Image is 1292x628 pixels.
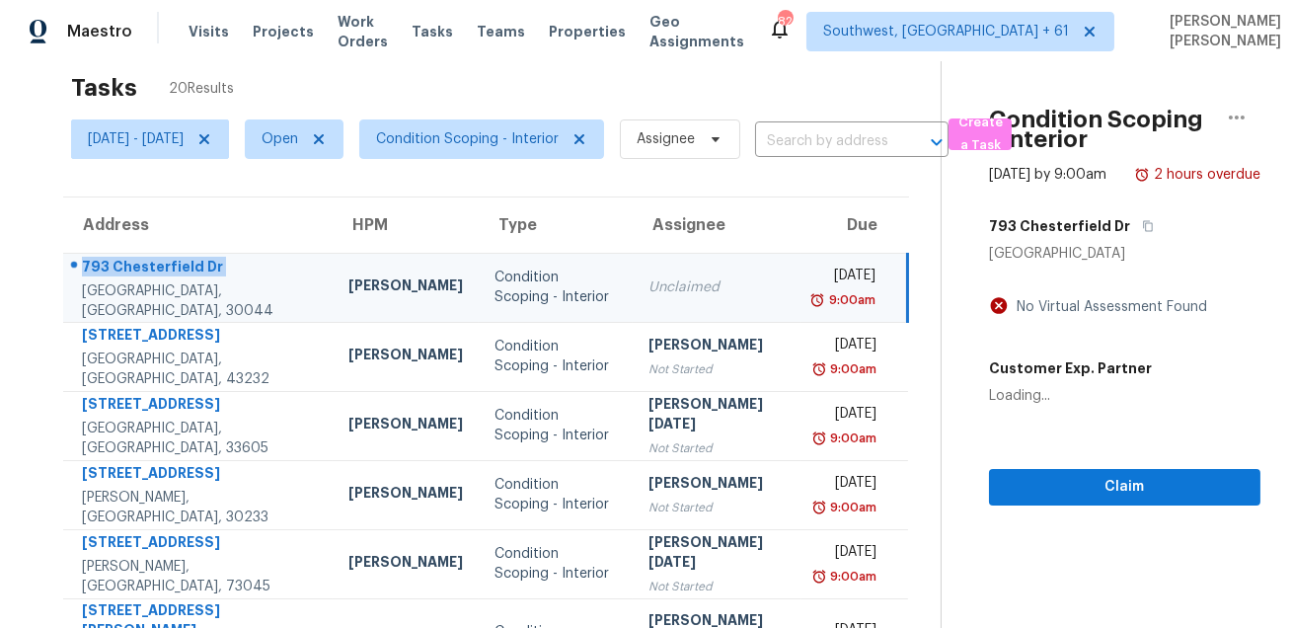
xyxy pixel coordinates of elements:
[71,78,137,98] h2: Tasks
[827,429,877,448] div: 9:00am
[989,469,1260,506] button: Claim
[817,266,875,290] div: [DATE]
[82,557,317,596] div: [PERSON_NAME], [GEOGRAPHIC_DATA], 73045
[82,350,317,389] div: [GEOGRAPHIC_DATA], [GEOGRAPHIC_DATA], 43232
[811,498,827,517] img: Overdue Alarm Icon
[989,165,1106,185] div: [DATE] by 9:00am
[348,483,463,508] div: [PERSON_NAME]
[989,295,1009,316] img: Artifact Not Present Icon
[827,567,877,587] div: 9:00am
[817,335,876,359] div: [DATE]
[494,337,616,376] div: Condition Scoping - Interior
[82,257,317,281] div: 793 Chesterfield Dr
[82,488,317,527] div: [PERSON_NAME], [GEOGRAPHIC_DATA], 30233
[801,197,907,253] th: Due
[494,544,616,584] div: Condition Scoping - Interior
[817,473,876,498] div: [DATE]
[82,532,317,557] div: [STREET_ADDRESS]
[333,197,479,253] th: HPM
[949,118,1012,150] button: Create a Task
[348,414,463,438] div: [PERSON_NAME]
[348,275,463,300] div: [PERSON_NAME]
[1150,165,1260,185] div: 2 hours overdue
[1130,208,1157,244] button: Copy Address
[648,394,786,438] div: [PERSON_NAME][DATE]
[648,438,786,458] div: Not Started
[958,112,1002,157] span: Create a Task
[88,129,184,149] span: [DATE] - [DATE]
[477,22,525,41] span: Teams
[989,244,1260,264] div: [GEOGRAPHIC_DATA]
[82,419,317,458] div: [GEOGRAPHIC_DATA], [GEOGRAPHIC_DATA], 33605
[82,394,317,419] div: [STREET_ADDRESS]
[1162,12,1281,51] span: [PERSON_NAME] [PERSON_NAME]
[348,345,463,369] div: [PERSON_NAME]
[648,277,786,297] div: Unclaimed
[82,325,317,350] div: [STREET_ADDRESS]
[827,498,877,517] div: 9:00am
[637,129,695,149] span: Assignee
[549,22,626,41] span: Properties
[494,475,616,514] div: Condition Scoping - Interior
[648,473,786,498] div: [PERSON_NAME]
[827,359,877,379] div: 9:00am
[817,542,876,567] div: [DATE]
[494,268,616,307] div: Condition Scoping - Interior
[648,532,786,577] div: [PERSON_NAME][DATE]
[82,281,317,321] div: [GEOGRAPHIC_DATA], [GEOGRAPHIC_DATA], 30044
[823,22,1069,41] span: Southwest, [GEOGRAPHIC_DATA] + 61
[479,197,632,253] th: Type
[811,429,827,448] img: Overdue Alarm Icon
[809,290,825,310] img: Overdue Alarm Icon
[648,359,786,379] div: Not Started
[63,197,333,253] th: Address
[989,358,1152,378] h5: Customer Exp. Partner
[253,22,314,41] span: Projects
[755,126,893,157] input: Search by address
[1134,165,1150,185] img: Overdue Alarm Icon
[1009,297,1207,317] div: No Virtual Assessment Found
[262,129,298,149] span: Open
[648,335,786,359] div: [PERSON_NAME]
[811,359,827,379] img: Overdue Alarm Icon
[778,12,792,32] div: 824
[648,577,786,596] div: Not Started
[817,404,876,429] div: [DATE]
[169,79,234,99] span: 20 Results
[338,12,388,51] span: Work Orders
[989,110,1213,149] h2: Condition Scoping - Interior
[989,389,1050,403] span: Loading...
[1005,475,1245,500] span: Claim
[633,197,801,253] th: Assignee
[189,22,229,41] span: Visits
[67,22,132,41] span: Maestro
[412,25,453,39] span: Tasks
[648,498,786,517] div: Not Started
[376,129,559,149] span: Condition Scoping - Interior
[82,463,317,488] div: [STREET_ADDRESS]
[649,12,744,51] span: Geo Assignments
[494,406,616,445] div: Condition Scoping - Interior
[923,128,950,156] button: Open
[811,567,827,587] img: Overdue Alarm Icon
[348,552,463,577] div: [PERSON_NAME]
[989,216,1130,236] h5: 793 Chesterfield Dr
[825,290,875,310] div: 9:00am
